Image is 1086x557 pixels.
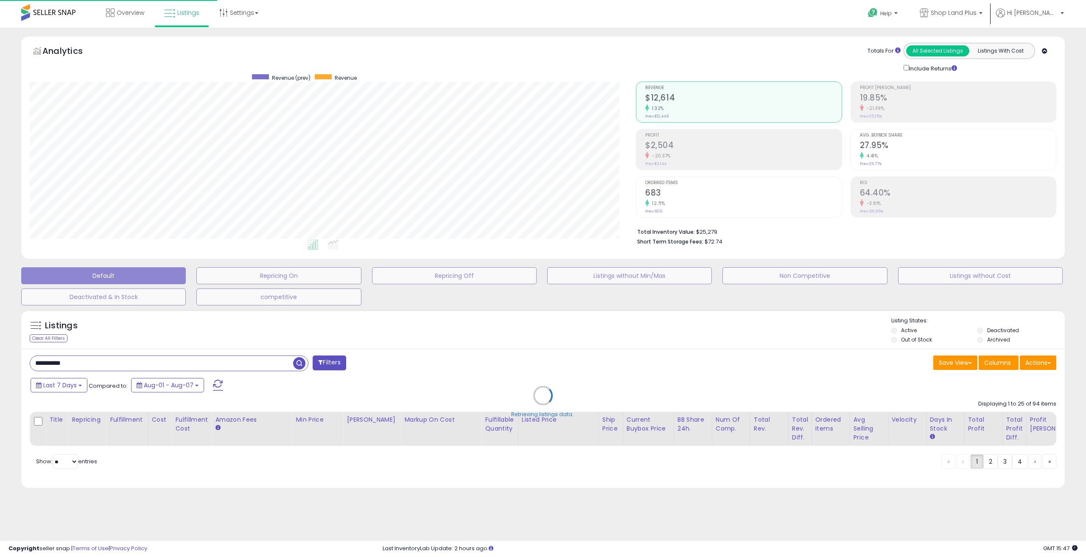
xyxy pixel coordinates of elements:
[860,188,1056,199] h2: 64.40%
[21,288,186,305] button: Deactivated & In Stock
[335,74,357,81] span: Revenue
[880,10,892,17] span: Help
[21,267,186,284] button: Default
[547,267,712,284] button: Listings without Min/Max
[705,238,722,246] span: $72.74
[196,267,361,284] button: Repricing On
[637,228,695,235] b: Total Inventory Value:
[1007,8,1058,17] span: Hi [PERSON_NAME]
[637,238,703,245] b: Short Term Storage Fees:
[117,8,144,17] span: Overview
[645,86,841,90] span: Revenue
[868,8,878,18] i: Get Help
[860,133,1056,138] span: Avg. Buybox Share
[196,288,361,305] button: competitive
[372,267,537,284] button: Repricing Off
[864,105,884,112] small: -21.39%
[511,410,575,418] div: Retrieving listings data..
[42,45,99,59] h5: Analytics
[864,200,881,207] small: -3.81%
[861,1,906,28] a: Help
[177,8,199,17] span: Listings
[645,114,669,119] small: Prev: $12,449
[649,105,664,112] small: 1.32%
[860,140,1056,152] h2: 27.95%
[860,114,882,119] small: Prev: 25.25%
[860,181,1056,185] span: ROI
[645,209,662,214] small: Prev: 606
[645,161,666,166] small: Prev: $3,144
[645,93,841,104] h2: $12,614
[931,8,977,17] span: Shop Land Plus
[897,63,967,73] div: Include Returns
[722,267,887,284] button: Non Competitive
[969,45,1032,56] button: Listings With Cost
[645,140,841,152] h2: $2,504
[637,226,1050,236] li: $25,279
[860,209,883,214] small: Prev: 66.95%
[860,93,1056,104] h2: 19.85%
[864,153,878,159] small: 4.41%
[996,8,1064,28] a: Hi [PERSON_NAME]
[645,133,841,138] span: Profit
[906,45,969,56] button: All Selected Listings
[868,47,901,55] div: Totals For
[898,267,1063,284] button: Listings without Cost
[649,200,665,207] small: 12.71%
[860,161,882,166] small: Prev: 26.77%
[645,188,841,199] h2: 683
[860,86,1056,90] span: Profit [PERSON_NAME]
[272,74,311,81] span: Revenue (prev)
[645,181,841,185] span: Ordered Items
[649,153,671,159] small: -20.37%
